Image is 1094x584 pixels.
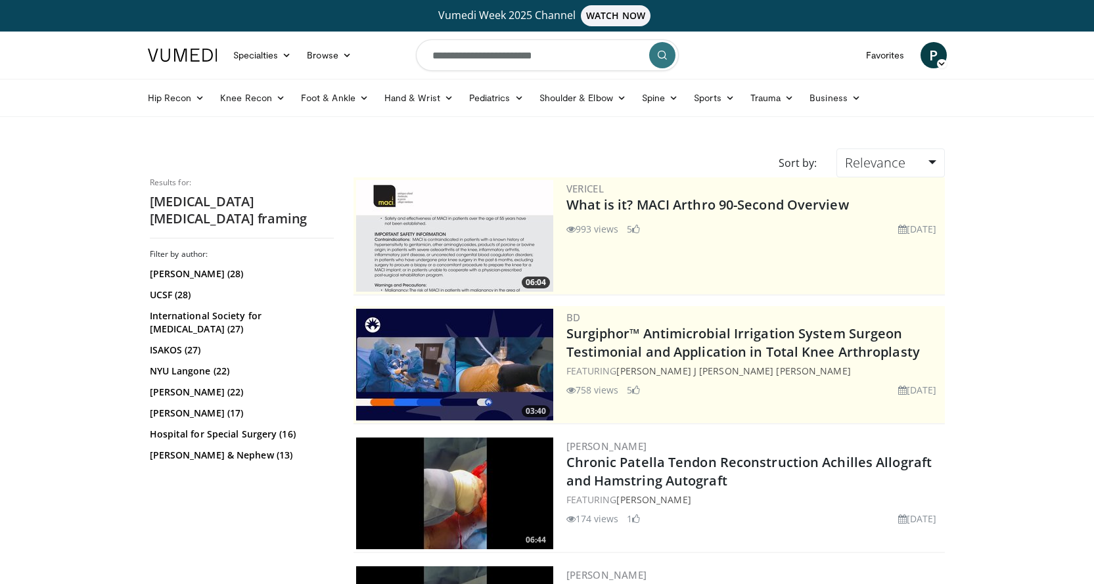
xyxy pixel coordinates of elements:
span: 06:44 [522,534,550,546]
a: BD [566,311,581,324]
h2: [MEDICAL_DATA] [MEDICAL_DATA] framing [150,193,334,227]
a: Chronic Patella Tendon Reconstruction Achilles Allograft and Hamstring Autograft [566,453,932,489]
span: 06:04 [522,277,550,288]
a: [PERSON_NAME] [566,568,647,581]
a: Hospital for Special Surgery (16) [150,428,330,441]
li: 758 views [566,383,619,397]
a: What is it? MACI Arthro 90-Second Overview [566,196,849,213]
li: [DATE] [898,222,937,236]
a: Relevance [836,148,944,177]
li: 5 [627,383,640,397]
a: Foot & Ankle [293,85,376,111]
h3: Filter by author: [150,249,334,259]
a: [PERSON_NAME] J [PERSON_NAME] [PERSON_NAME] [616,365,850,377]
span: Relevance [845,154,905,171]
div: FEATURING [566,364,942,378]
li: [DATE] [898,512,937,526]
span: 03:40 [522,405,550,417]
a: Sports [686,85,742,111]
div: FEATURING [566,493,942,506]
a: Knee Recon [212,85,293,111]
li: 993 views [566,222,619,236]
img: 70422da6-974a-44ac-bf9d-78c82a89d891.300x170_q85_crop-smart_upscale.jpg [356,309,553,420]
a: Browse [299,42,359,68]
a: Hand & Wrist [376,85,461,111]
a: NYU Langone (22) [150,365,330,378]
input: Search topics, interventions [416,39,679,71]
a: Spine [634,85,686,111]
a: Shoulder & Elbow [532,85,634,111]
img: aa6cc8ed-3dbf-4b6a-8d82-4a06f68b6688.300x170_q85_crop-smart_upscale.jpg [356,180,553,292]
a: 03:40 [356,309,553,420]
a: ISAKOS (27) [150,344,330,357]
a: [PERSON_NAME] (28) [150,267,330,281]
img: VuMedi Logo [148,49,217,62]
a: Business [802,85,869,111]
a: International Society for [MEDICAL_DATA] (27) [150,309,330,336]
a: Pediatrics [461,85,532,111]
a: [PERSON_NAME] (22) [150,386,330,399]
a: P [921,42,947,68]
a: 06:04 [356,180,553,292]
a: UCSF (28) [150,288,330,302]
a: Surgiphor™ Antimicrobial Irrigation System Surgeon Testimonial and Application in Total Knee Arth... [566,325,920,361]
a: 06:44 [356,438,553,549]
li: [DATE] [898,383,937,397]
a: [PERSON_NAME] & Nephew (13) [150,449,330,462]
a: Hip Recon [140,85,213,111]
a: Vumedi Week 2025 ChannelWATCH NOW [150,5,945,26]
li: 5 [627,222,640,236]
img: 3f93c4f4-1cd8-4ddd-8d31-b4fae3ac52ad.300x170_q85_crop-smart_upscale.jpg [356,438,553,549]
a: Trauma [742,85,802,111]
a: Specialties [225,42,300,68]
div: Sort by: [769,148,827,177]
a: [PERSON_NAME] (17) [150,407,330,420]
a: [PERSON_NAME] [616,493,691,506]
a: Favorites [858,42,913,68]
span: WATCH NOW [581,5,650,26]
li: 174 views [566,512,619,526]
a: [PERSON_NAME] [566,439,647,453]
p: Results for: [150,177,334,188]
li: 1 [627,512,640,526]
a: Vericel [566,182,604,195]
